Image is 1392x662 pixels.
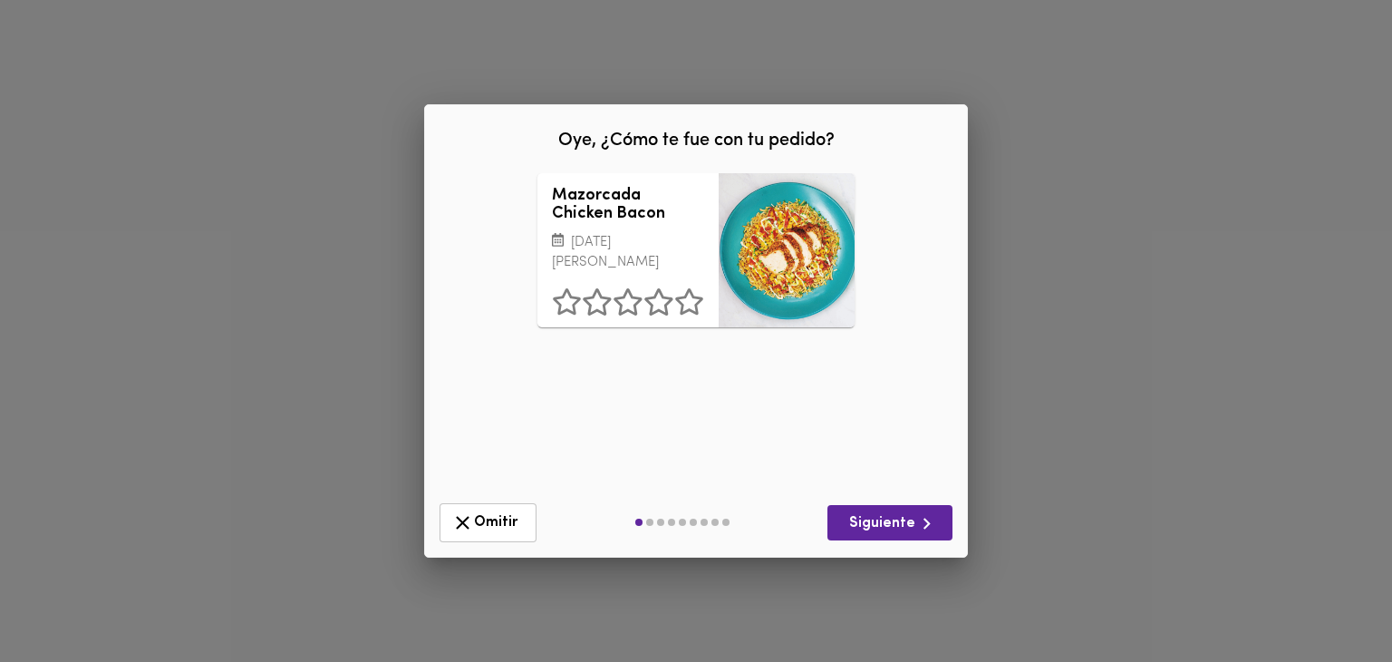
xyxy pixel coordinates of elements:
[440,503,536,542] button: Omitir
[719,173,855,327] div: Mazorcada Chicken Bacon
[552,232,704,273] p: [DATE][PERSON_NAME]
[842,512,938,535] span: Siguiente
[552,188,704,224] h3: Mazorcada Chicken Bacon
[558,131,835,150] span: Oye, ¿Cómo te fue con tu pedido?
[451,511,525,534] span: Omitir
[827,505,952,540] button: Siguiente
